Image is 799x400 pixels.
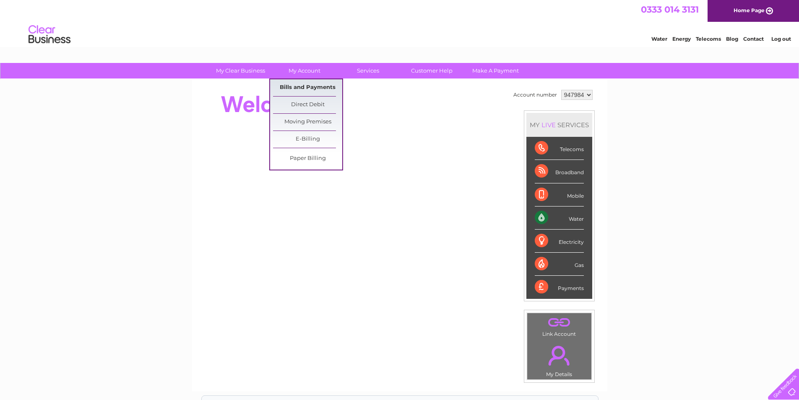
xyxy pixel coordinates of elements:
[696,36,721,42] a: Telecoms
[202,5,598,41] div: Clear Business is a trading name of Verastar Limited (registered in [GEOGRAPHIC_DATA] No. 3667643...
[529,315,589,330] a: .
[540,121,557,129] div: LIVE
[273,150,342,167] a: Paper Billing
[526,113,592,137] div: MY SERVICES
[535,207,584,230] div: Water
[511,88,559,102] td: Account number
[527,339,592,380] td: My Details
[771,36,791,42] a: Log out
[273,131,342,148] a: E-Billing
[333,63,403,78] a: Services
[461,63,530,78] a: Make A Payment
[28,22,71,47] img: logo.png
[651,36,667,42] a: Water
[535,137,584,160] div: Telecoms
[743,36,764,42] a: Contact
[535,230,584,253] div: Electricity
[535,160,584,183] div: Broadband
[273,79,342,96] a: Bills and Payments
[529,341,589,370] a: .
[535,253,584,276] div: Gas
[527,313,592,339] td: Link Account
[273,97,342,113] a: Direct Debit
[672,36,691,42] a: Energy
[535,183,584,207] div: Mobile
[273,114,342,131] a: Moving Premises
[270,63,339,78] a: My Account
[641,4,699,15] a: 0333 014 3131
[397,63,466,78] a: Customer Help
[535,276,584,298] div: Payments
[726,36,738,42] a: Blog
[206,63,275,78] a: My Clear Business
